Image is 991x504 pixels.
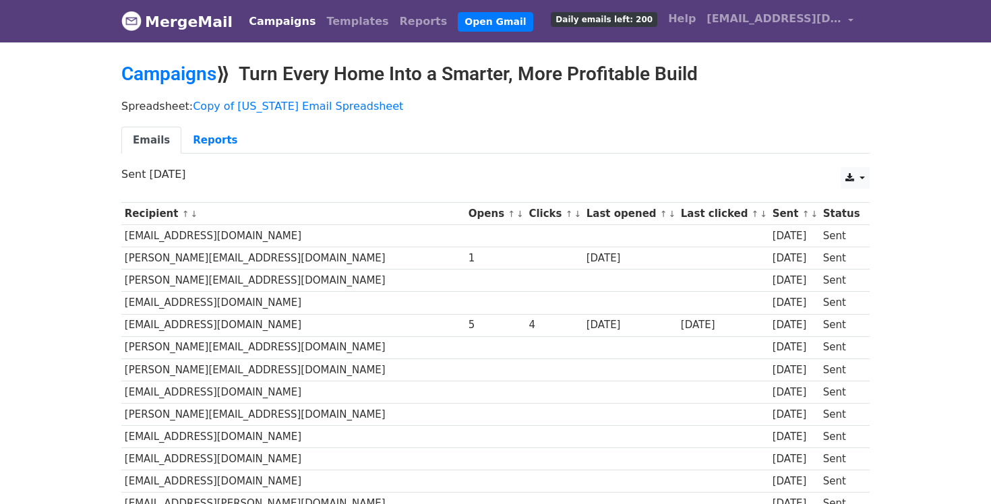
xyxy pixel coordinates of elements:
[545,5,663,32] a: Daily emails left: 200
[121,470,465,493] td: [EMAIL_ADDRESS][DOMAIN_NAME]
[190,209,198,219] a: ↓
[469,251,522,266] div: 1
[458,12,533,32] a: Open Gmail
[707,11,841,27] span: [EMAIL_ADDRESS][DOMAIN_NAME]
[574,209,581,219] a: ↓
[773,295,817,311] div: [DATE]
[181,127,249,154] a: Reports
[773,363,817,378] div: [DATE]
[394,8,453,35] a: Reports
[752,209,759,219] a: ↑
[660,209,667,219] a: ↑
[663,5,701,32] a: Help
[773,251,817,266] div: [DATE]
[321,8,394,35] a: Templates
[529,317,580,333] div: 4
[701,5,859,37] a: [EMAIL_ADDRESS][DOMAIN_NAME]
[820,426,863,448] td: Sent
[820,292,863,314] td: Sent
[465,203,526,225] th: Opens
[121,7,233,36] a: MergeMail
[121,426,465,448] td: [EMAIL_ADDRESS][DOMAIN_NAME]
[121,167,870,181] p: Sent [DATE]
[773,317,817,333] div: [DATE]
[820,358,863,381] td: Sent
[773,451,817,467] div: [DATE]
[820,470,863,493] td: Sent
[820,247,863,270] td: Sent
[820,270,863,292] td: Sent
[773,228,817,244] div: [DATE]
[121,448,465,470] td: [EMAIL_ADDRESS][DOMAIN_NAME]
[508,209,515,219] a: ↑
[820,314,863,336] td: Sent
[121,358,465,381] td: [PERSON_NAME][EMAIL_ADDRESS][DOMAIN_NAME]
[681,317,766,333] div: [DATE]
[802,209,810,219] a: ↑
[587,251,674,266] div: [DATE]
[121,127,181,154] a: Emails
[121,270,465,292] td: [PERSON_NAME][EMAIL_ADDRESS][DOMAIN_NAME]
[121,381,465,403] td: [EMAIL_ADDRESS][DOMAIN_NAME]
[773,407,817,422] div: [DATE]
[243,8,321,35] a: Campaigns
[810,209,818,219] a: ↓
[760,209,767,219] a: ↓
[820,381,863,403] td: Sent
[820,225,863,247] td: Sent
[773,273,817,288] div: [DATE]
[121,403,465,425] td: [PERSON_NAME][EMAIL_ADDRESS][DOMAIN_NAME]
[121,11,142,31] img: MergeMail logo
[121,336,465,358] td: [PERSON_NAME][EMAIL_ADDRESS][DOMAIN_NAME]
[773,474,817,489] div: [DATE]
[678,203,769,225] th: Last clicked
[669,209,676,219] a: ↓
[182,209,189,219] a: ↑
[566,209,573,219] a: ↑
[121,63,216,85] a: Campaigns
[820,336,863,358] td: Sent
[820,203,863,225] th: Status
[121,247,465,270] td: [PERSON_NAME][EMAIL_ADDRESS][DOMAIN_NAME]
[121,225,465,247] td: [EMAIL_ADDRESS][DOMAIN_NAME]
[469,317,522,333] div: 5
[121,203,465,225] th: Recipient
[820,448,863,470] td: Sent
[583,203,678,225] th: Last opened
[193,100,403,113] a: Copy of [US_STATE] Email Spreadsheet
[121,99,870,113] p: Spreadsheet:
[773,385,817,400] div: [DATE]
[551,12,657,27] span: Daily emails left: 200
[121,63,870,86] h2: ⟫ Turn Every Home Into a Smarter, More Profitable Build
[820,403,863,425] td: Sent
[121,292,465,314] td: [EMAIL_ADDRESS][DOMAIN_NAME]
[516,209,524,219] a: ↓
[773,429,817,445] div: [DATE]
[769,203,820,225] th: Sent
[526,203,583,225] th: Clicks
[587,317,674,333] div: [DATE]
[121,314,465,336] td: [EMAIL_ADDRESS][DOMAIN_NAME]
[773,340,817,355] div: [DATE]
